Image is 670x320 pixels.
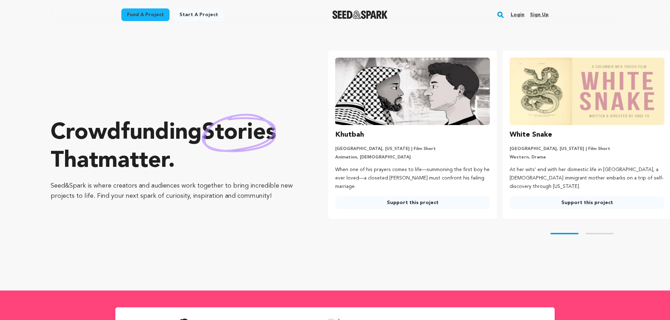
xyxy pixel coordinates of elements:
p: Crowdfunding that . [51,119,300,175]
img: hand sketched image [202,114,276,152]
img: Seed&Spark Logo Dark Mode [332,11,388,19]
p: Animation, [DEMOGRAPHIC_DATA] [335,155,490,160]
h3: Khutbah [335,129,364,141]
a: Login [511,9,524,20]
a: Fund a project [121,8,170,21]
a: Seed&Spark Homepage [332,11,388,19]
p: When one of his prayers comes to life—summoning the first boy he ever loved—a closeted [PERSON_NA... [335,166,490,191]
p: Seed&Spark is where creators and audiences work together to bring incredible new projects to life... [51,181,300,201]
img: White Snake image [510,58,664,125]
p: At her wits’ end with her domestic life in [GEOGRAPHIC_DATA], a [DEMOGRAPHIC_DATA] immigrant moth... [510,166,664,191]
a: Start a project [174,8,224,21]
h3: White Snake [510,129,552,141]
img: Khutbah image [335,58,490,125]
p: Western, Drama [510,155,664,160]
a: Sign up [530,9,549,20]
p: [GEOGRAPHIC_DATA], [US_STATE] | Film Short [335,146,490,152]
a: Support this project [510,196,664,209]
p: [GEOGRAPHIC_DATA], [US_STATE] | Film Short [510,146,664,152]
a: Support this project [335,196,490,209]
span: matter [98,150,168,172]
